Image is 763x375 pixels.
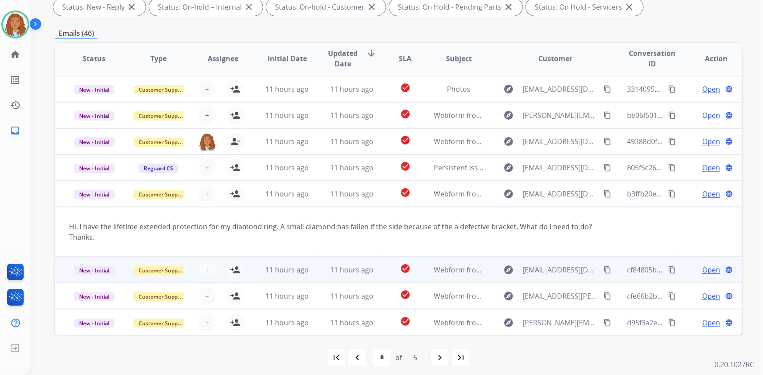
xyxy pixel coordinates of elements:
[434,137,632,146] span: Webform from [EMAIL_ADDRESS][DOMAIN_NAME] on [DATE]
[330,291,373,301] span: 11 hours ago
[400,109,411,119] mat-icon: check_circle
[10,125,21,136] mat-icon: inbox
[230,265,240,275] mat-icon: person_add
[126,2,137,12] mat-icon: close
[133,319,190,328] span: Customer Support
[434,318,686,327] span: Webform from [PERSON_NAME][EMAIL_ADDRESS][DOMAIN_NAME] on [DATE]
[434,163,585,172] span: Persistent issue with uneven [PERSON_NAME]
[725,85,733,93] mat-icon: language
[702,291,720,301] span: Open
[702,84,720,94] span: Open
[504,265,514,275] mat-icon: explore
[265,291,309,301] span: 11 hours ago
[205,265,209,275] span: +
[205,162,209,173] span: +
[627,137,756,146] span: 49388d0f-9c24-488f-b875-2cca75f4ee80
[265,84,309,94] span: 11 hours ago
[74,190,115,199] span: New - Initial
[74,266,115,275] span: New - Initial
[133,138,190,147] span: Customer Support
[627,291,758,301] span: cfe66b2b-5ffe-42e4-b6e8-6b29a2c9133e
[668,85,676,93] mat-icon: content_copy
[230,317,240,328] mat-icon: person_add
[435,352,445,363] mat-icon: navigate_next
[10,49,21,60] mat-icon: home
[668,138,676,145] mat-icon: content_copy
[265,137,309,146] span: 11 hours ago
[330,110,373,120] span: 11 hours ago
[395,352,402,363] div: of
[268,53,307,64] span: Initial Date
[400,187,411,198] mat-icon: check_circle
[668,111,676,119] mat-icon: content_copy
[133,266,190,275] span: Customer Support
[523,162,599,173] span: [EMAIL_ADDRESS][DOMAIN_NAME]
[230,291,240,301] mat-icon: person_add
[504,291,514,301] mat-icon: explore
[205,110,209,120] span: +
[352,352,362,363] mat-icon: navigate_before
[400,161,411,172] mat-icon: check_circle
[627,189,760,199] span: b3ffb20e-b0cb-42a6-8e02-05b99285ca69
[446,53,472,64] span: Subject
[199,261,216,279] button: +
[230,162,240,173] mat-icon: person_add
[10,100,21,110] mat-icon: history
[330,318,373,327] span: 11 hours ago
[199,287,216,305] button: +
[74,319,115,328] span: New - Initial
[74,164,115,173] span: New - Initial
[265,110,309,120] span: 11 hours ago
[330,265,373,275] span: 11 hours ago
[330,137,373,146] span: 11 hours ago
[265,318,309,327] span: 11 hours ago
[74,85,115,94] span: New - Initial
[702,110,720,120] span: Open
[447,84,471,94] span: Photos
[244,2,254,12] mat-icon: close
[603,164,611,172] mat-icon: content_copy
[400,135,411,145] mat-icon: check_circle
[10,75,21,85] mat-icon: list_alt
[400,83,411,93] mat-icon: check_circle
[3,12,28,37] img: avatar
[627,48,677,69] span: Conversation ID
[627,318,760,327] span: d95f3a2e-5b89-4ddd-9fca-3dad2208c3a3
[330,163,373,172] span: 11 hours ago
[702,162,720,173] span: Open
[624,2,634,12] mat-icon: close
[504,136,514,147] mat-icon: explore
[265,265,309,275] span: 11 hours ago
[434,265,632,275] span: Webform from [EMAIL_ADDRESS][DOMAIN_NAME] on [DATE]
[69,221,599,242] div: Hi. I have the lifetime extended protection for my diamond ring. A small diamond has fallen if th...
[399,53,411,64] span: SLA
[523,291,599,301] span: [EMAIL_ADDRESS][PERSON_NAME][DOMAIN_NAME]
[627,84,760,94] span: 33140958-82a4-4f8b-a989-29230d518c73
[366,2,377,12] mat-icon: close
[133,292,190,301] span: Customer Support
[523,317,599,328] span: [PERSON_NAME][EMAIL_ADDRESS][DOMAIN_NAME]
[503,2,514,12] mat-icon: close
[55,28,98,39] p: Emails (46)
[714,359,754,370] p: 0.20.1027RC
[504,162,514,173] mat-icon: explore
[400,263,411,274] mat-icon: check_circle
[627,265,761,275] span: cf84805b-7743-48a6-9584-aeb6e279b778
[668,164,676,172] mat-icon: content_copy
[603,190,611,198] mat-icon: content_copy
[199,133,216,151] img: agent-avatar
[265,189,309,199] span: 11 hours ago
[456,352,466,363] mat-icon: last_page
[400,289,411,300] mat-icon: check_circle
[366,48,376,58] mat-icon: arrow_downward
[265,163,309,172] span: 11 hours ago
[83,53,105,64] span: Status
[668,319,676,327] mat-icon: content_copy
[230,189,240,199] mat-icon: person_add
[668,190,676,198] mat-icon: content_copy
[603,266,611,274] mat-icon: content_copy
[434,110,686,120] span: Webform from [PERSON_NAME][EMAIL_ADDRESS][DOMAIN_NAME] on [DATE]
[150,53,167,64] span: Type
[205,317,209,328] span: +
[603,85,611,93] mat-icon: content_copy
